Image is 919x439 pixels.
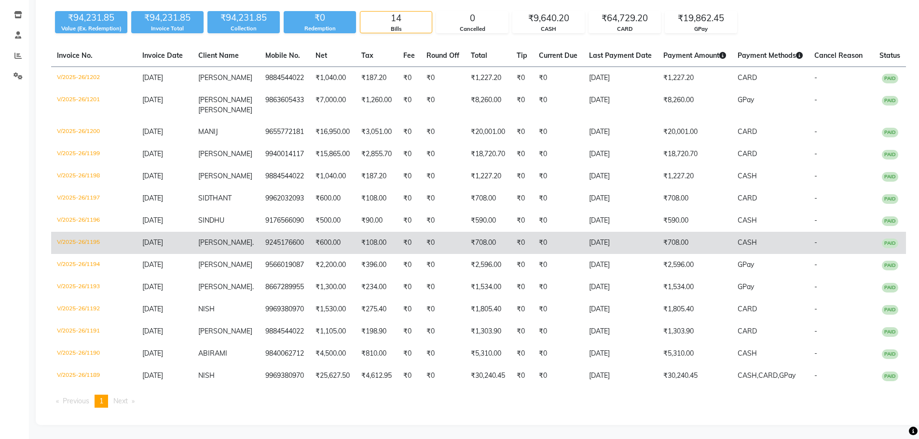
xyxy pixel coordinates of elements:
[533,343,583,365] td: ₹0
[198,172,252,180] span: [PERSON_NAME]
[356,254,398,276] td: ₹396.00
[738,216,757,225] span: CASH
[260,121,310,143] td: 9655772181
[51,187,137,210] td: V/2025-26/1197
[260,187,310,210] td: 9962032093
[658,121,732,143] td: ₹20,001.00
[465,67,511,90] td: ₹1,227.20
[142,260,163,269] span: [DATE]
[51,165,137,187] td: V/2025-26/1198
[260,232,310,254] td: 9245176600
[142,149,163,158] span: [DATE]
[142,282,163,291] span: [DATE]
[814,282,817,291] span: -
[315,51,327,60] span: Net
[421,343,465,365] td: ₹0
[260,254,310,276] td: 9566019087
[814,194,817,202] span: -
[583,232,658,254] td: [DATE]
[511,210,533,232] td: ₹0
[310,187,356,210] td: ₹600.00
[398,254,421,276] td: ₹0
[583,89,658,121] td: [DATE]
[198,194,232,202] span: SIDTHANT
[583,365,658,387] td: [DATE]
[814,349,817,358] span: -
[663,51,726,60] span: Payment Amount
[511,89,533,121] td: ₹0
[356,187,398,210] td: ₹108.00
[513,25,584,33] div: CASH
[511,276,533,298] td: ₹0
[142,73,163,82] span: [DATE]
[260,67,310,90] td: 9884544022
[738,172,757,180] span: CASH
[533,298,583,320] td: ₹0
[198,73,252,82] span: [PERSON_NAME]
[533,187,583,210] td: ₹0
[356,121,398,143] td: ₹3,051.00
[882,150,898,160] span: PAID
[465,210,511,232] td: ₹590.00
[142,238,163,247] span: [DATE]
[437,12,508,25] div: 0
[511,254,533,276] td: ₹0
[198,260,252,269] span: [PERSON_NAME]
[398,320,421,343] td: ₹0
[738,282,754,291] span: GPay
[207,25,280,33] div: Collection
[198,95,252,114] span: [PERSON_NAME] [PERSON_NAME]
[51,276,137,298] td: V/2025-26/1193
[260,320,310,343] td: 9884544022
[310,298,356,320] td: ₹1,530.00
[398,276,421,298] td: ₹0
[533,320,583,343] td: ₹0
[583,187,658,210] td: [DATE]
[198,216,224,225] span: SINDHU
[533,210,583,232] td: ₹0
[465,143,511,165] td: ₹18,720.70
[356,343,398,365] td: ₹810.00
[658,298,732,320] td: ₹1,805.40
[882,96,898,106] span: PAID
[421,67,465,90] td: ₹0
[658,276,732,298] td: ₹1,534.00
[533,143,583,165] td: ₹0
[142,194,163,202] span: [DATE]
[814,238,817,247] span: -
[533,165,583,187] td: ₹0
[142,95,163,104] span: [DATE]
[882,194,898,204] span: PAID
[882,74,898,83] span: PAID
[51,254,137,276] td: V/2025-26/1194
[465,121,511,143] td: ₹20,001.00
[356,143,398,165] td: ₹2,855.70
[310,121,356,143] td: ₹16,950.00
[465,89,511,121] td: ₹8,260.00
[814,371,817,380] span: -
[356,365,398,387] td: ₹4,612.95
[284,25,356,33] div: Redemption
[583,254,658,276] td: [DATE]
[511,232,533,254] td: ₹0
[398,298,421,320] td: ₹0
[465,254,511,276] td: ₹2,596.00
[465,276,511,298] td: ₹1,534.00
[361,51,373,60] span: Tax
[198,349,227,358] span: ABIRAMI
[421,165,465,187] td: ₹0
[51,121,137,143] td: V/2025-26/1200
[471,51,487,60] span: Total
[260,343,310,365] td: 9840062712
[207,11,280,25] div: ₹94,231.85
[583,320,658,343] td: [DATE]
[658,210,732,232] td: ₹590.00
[882,372,898,381] span: PAID
[539,51,577,60] span: Current Due
[284,11,356,25] div: ₹0
[99,397,103,405] span: 1
[113,397,128,405] span: Next
[198,149,252,158] span: [PERSON_NAME]
[356,165,398,187] td: ₹187.20
[310,210,356,232] td: ₹500.00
